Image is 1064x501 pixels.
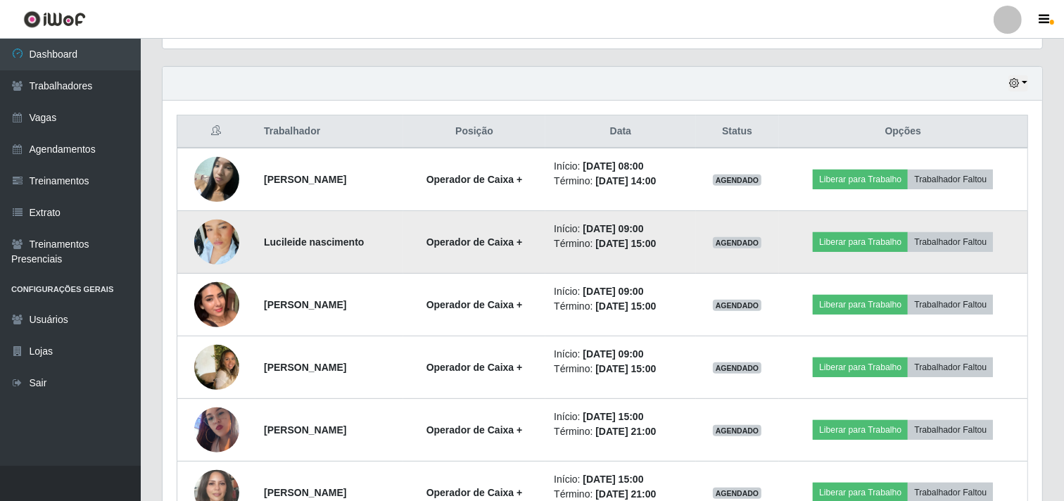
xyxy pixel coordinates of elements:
li: Início: [554,472,687,487]
strong: Lucileide nascimento [264,236,364,248]
time: [DATE] 15:00 [595,363,656,374]
button: Liberar para Trabalho [813,295,908,315]
button: Liberar para Trabalho [813,357,908,377]
time: [DATE] 15:00 [583,474,643,485]
strong: [PERSON_NAME] [264,174,346,185]
strong: [PERSON_NAME] [264,362,346,373]
th: Opções [779,115,1028,148]
button: Trabalhador Faltou [908,420,993,440]
button: Liberar para Trabalho [813,420,908,440]
strong: Operador de Caixa + [426,362,523,373]
img: 1691066928968.jpeg [194,202,239,282]
strong: Operador de Caixa + [426,174,523,185]
li: Término: [554,362,687,376]
li: Início: [554,284,687,299]
th: Posição [403,115,545,148]
time: [DATE] 09:00 [583,223,643,234]
span: AGENDADO [713,362,762,374]
button: Liberar para Trabalho [813,232,908,252]
img: 1680732179236.jpeg [194,390,239,470]
strong: [PERSON_NAME] [264,424,346,436]
button: Trabalhador Faltou [908,170,993,189]
time: [DATE] 21:00 [595,488,656,500]
th: Trabalhador [255,115,403,148]
strong: [PERSON_NAME] [264,299,346,310]
strong: [PERSON_NAME] [264,487,346,498]
time: [DATE] 15:00 [595,300,656,312]
span: AGENDADO [713,300,762,311]
button: Trabalhador Faltou [908,232,993,252]
button: Trabalhador Faltou [908,295,993,315]
strong: Operador de Caixa + [426,424,523,436]
strong: Operador de Caixa + [426,299,523,310]
button: Trabalhador Faltou [908,357,993,377]
time: [DATE] 08:00 [583,160,643,172]
time: [DATE] 15:00 [583,411,643,422]
th: Data [545,115,695,148]
span: AGENDADO [713,488,762,499]
li: Término: [554,424,687,439]
strong: Operador de Caixa + [426,236,523,248]
li: Término: [554,299,687,314]
span: AGENDADO [713,237,762,248]
li: Término: [554,236,687,251]
time: [DATE] 14:00 [595,175,656,186]
th: Status [696,115,779,148]
li: Início: [554,222,687,236]
img: CoreUI Logo [23,11,86,28]
time: [DATE] 15:00 [595,238,656,249]
button: Liberar para Trabalho [813,170,908,189]
span: AGENDADO [713,425,762,436]
img: 1738432426405.jpeg [194,149,239,209]
li: Início: [554,410,687,424]
li: Término: [554,174,687,189]
img: 1740601404981.jpeg [194,265,239,345]
img: 1751411337123.jpeg [194,333,239,402]
li: Início: [554,347,687,362]
time: [DATE] 09:00 [583,348,643,360]
time: [DATE] 21:00 [595,426,656,437]
time: [DATE] 09:00 [583,286,643,297]
span: AGENDADO [713,175,762,186]
strong: Operador de Caixa + [426,487,523,498]
li: Início: [554,159,687,174]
